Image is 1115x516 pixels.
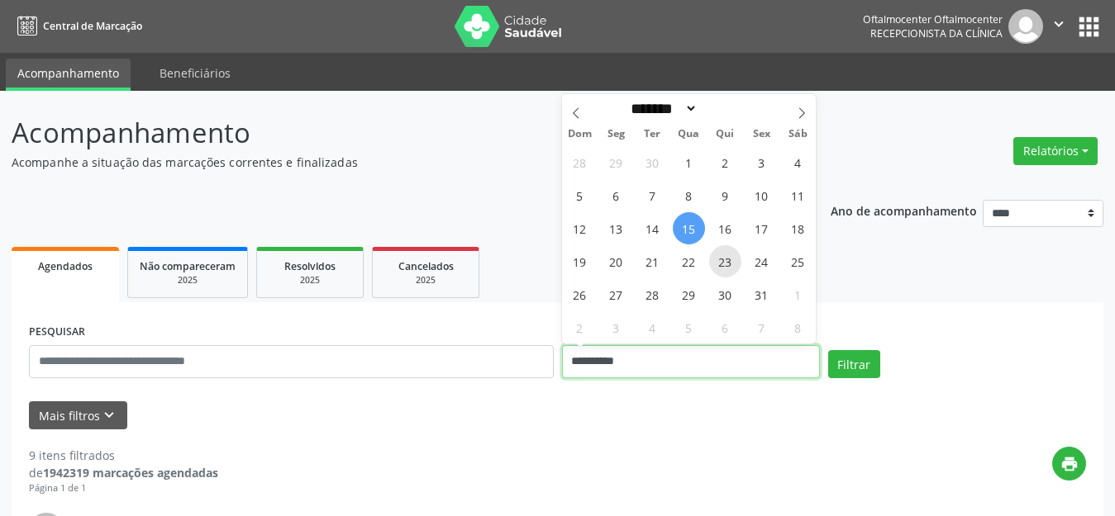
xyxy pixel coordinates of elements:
[29,481,218,495] div: Página 1 de 1
[598,129,634,140] span: Seg
[1052,447,1086,480] button: print
[12,112,776,154] p: Acompanhamento
[29,320,85,345] label: PESQUISAR
[870,26,1003,40] span: Recepcionista da clínica
[1008,9,1043,44] img: img
[782,212,814,244] span: Outubro 18, 2025
[831,200,977,220] p: Ano de acompanhamento
[100,406,118,424] i: keyboard_arrow_down
[148,59,242,88] a: Beneficiários
[634,129,670,140] span: Ter
[709,278,741,310] span: Outubro 30, 2025
[284,259,336,273] span: Resolvidos
[398,259,454,273] span: Cancelados
[562,129,598,140] span: Dom
[673,278,705,310] span: Outubro 29, 2025
[782,278,814,310] span: Novembro 1, 2025
[709,146,741,178] span: Outubro 2, 2025
[746,146,778,178] span: Outubro 3, 2025
[782,245,814,277] span: Outubro 25, 2025
[43,19,142,33] span: Central de Marcação
[29,447,218,464] div: 9 itens filtrados
[743,129,779,140] span: Sex
[1050,15,1068,33] i: 
[29,401,127,430] button: Mais filtroskeyboard_arrow_down
[564,212,596,244] span: Outubro 12, 2025
[698,100,752,117] input: Year
[600,278,632,310] span: Outubro 27, 2025
[564,245,596,277] span: Outubro 19, 2025
[29,464,218,481] div: de
[43,465,218,480] strong: 1942319 marcações agendadas
[746,245,778,277] span: Outubro 24, 2025
[828,350,880,378] button: Filtrar
[746,179,778,211] span: Outubro 10, 2025
[636,278,669,310] span: Outubro 28, 2025
[1013,137,1098,165] button: Relatórios
[673,179,705,211] span: Outubro 8, 2025
[709,212,741,244] span: Outubro 16, 2025
[782,146,814,178] span: Outubro 4, 2025
[564,278,596,310] span: Outubro 26, 2025
[564,146,596,178] span: Setembro 28, 2025
[12,154,776,171] p: Acompanhe a situação das marcações correntes e finalizadas
[746,212,778,244] span: Outubro 17, 2025
[709,245,741,277] span: Outubro 23, 2025
[636,245,669,277] span: Outubro 21, 2025
[6,59,131,91] a: Acompanhamento
[709,179,741,211] span: Outubro 9, 2025
[384,274,467,286] div: 2025
[636,146,669,178] span: Setembro 30, 2025
[269,274,351,286] div: 2025
[600,212,632,244] span: Outubro 13, 2025
[600,245,632,277] span: Outubro 20, 2025
[140,274,236,286] div: 2025
[709,311,741,343] span: Novembro 6, 2025
[600,311,632,343] span: Novembro 3, 2025
[600,146,632,178] span: Setembro 29, 2025
[1074,12,1103,41] button: apps
[636,212,669,244] span: Outubro 14, 2025
[564,311,596,343] span: Novembro 2, 2025
[12,12,142,40] a: Central de Marcação
[626,100,698,117] select: Month
[140,259,236,273] span: Não compareceram
[673,311,705,343] span: Novembro 5, 2025
[782,179,814,211] span: Outubro 11, 2025
[600,179,632,211] span: Outubro 6, 2025
[564,179,596,211] span: Outubro 5, 2025
[707,129,743,140] span: Qui
[673,245,705,277] span: Outubro 22, 2025
[746,311,778,343] span: Novembro 7, 2025
[673,146,705,178] span: Outubro 1, 2025
[636,179,669,211] span: Outubro 7, 2025
[863,12,1003,26] div: Oftalmocenter Oftalmocenter
[673,212,705,244] span: Outubro 15, 2025
[746,278,778,310] span: Outubro 31, 2025
[636,311,669,343] span: Novembro 4, 2025
[38,259,93,273] span: Agendados
[782,311,814,343] span: Novembro 8, 2025
[1043,9,1074,44] button: 
[670,129,707,140] span: Qua
[779,129,816,140] span: Sáb
[1060,455,1079,473] i: print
